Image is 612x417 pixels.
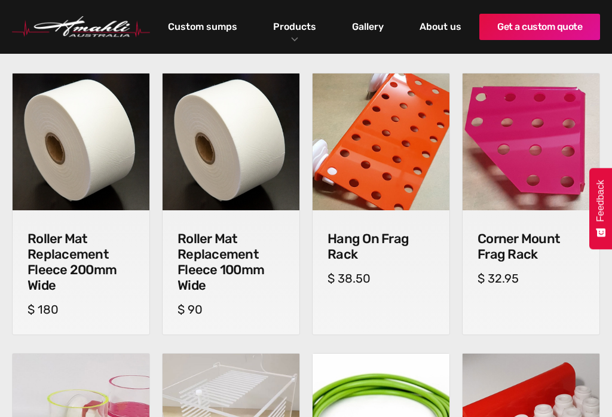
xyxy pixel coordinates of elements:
[270,18,319,35] a: Products
[349,17,387,37] a: Gallery
[12,16,150,38] img: Hmahli Australia Logo
[312,73,450,335] a: Hang On Frag RackHang On Frag RackHang On Frag Rack$ 38.50
[165,17,240,37] a: Custom sumps
[462,73,600,335] a: Corner Mount Frag RackCorner Mount Frag RackCorner Mount Frag Rack$ 32.95
[178,231,284,293] h4: Roller Mat Replacement Fleece 100mm Wide
[595,180,606,222] span: Feedback
[12,16,150,38] a: home
[478,231,585,262] h4: Corner Mount Frag Rack
[178,302,284,317] h5: $ 90
[417,17,464,37] a: About us
[328,271,434,286] h5: $ 38.50
[27,231,134,293] h4: Roller Mat Replacement Fleece 200mm Wide
[12,73,150,335] a: Roller Mat Replacement Fleece 200mm WideRoller Mat Replacement Fleece 200mm WideRoller Mat Replac...
[313,73,449,210] img: Hang On Frag Rack
[478,271,585,286] h5: $ 32.95
[162,73,300,335] a: Roller Mat Replacement Fleece 100mm WideRoller Mat Replacement Fleece 100mm WideRoller Mat Replac...
[163,73,299,210] img: Roller Mat Replacement Fleece 100mm Wide
[463,73,599,210] img: Corner Mount Frag Rack
[27,302,134,317] h5: $ 180
[328,231,434,262] h4: Hang On Frag Rack
[479,14,600,40] a: Get a custom quote
[13,73,149,210] img: Roller Mat Replacement Fleece 200mm Wide
[589,168,612,249] button: Feedback - Show survey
